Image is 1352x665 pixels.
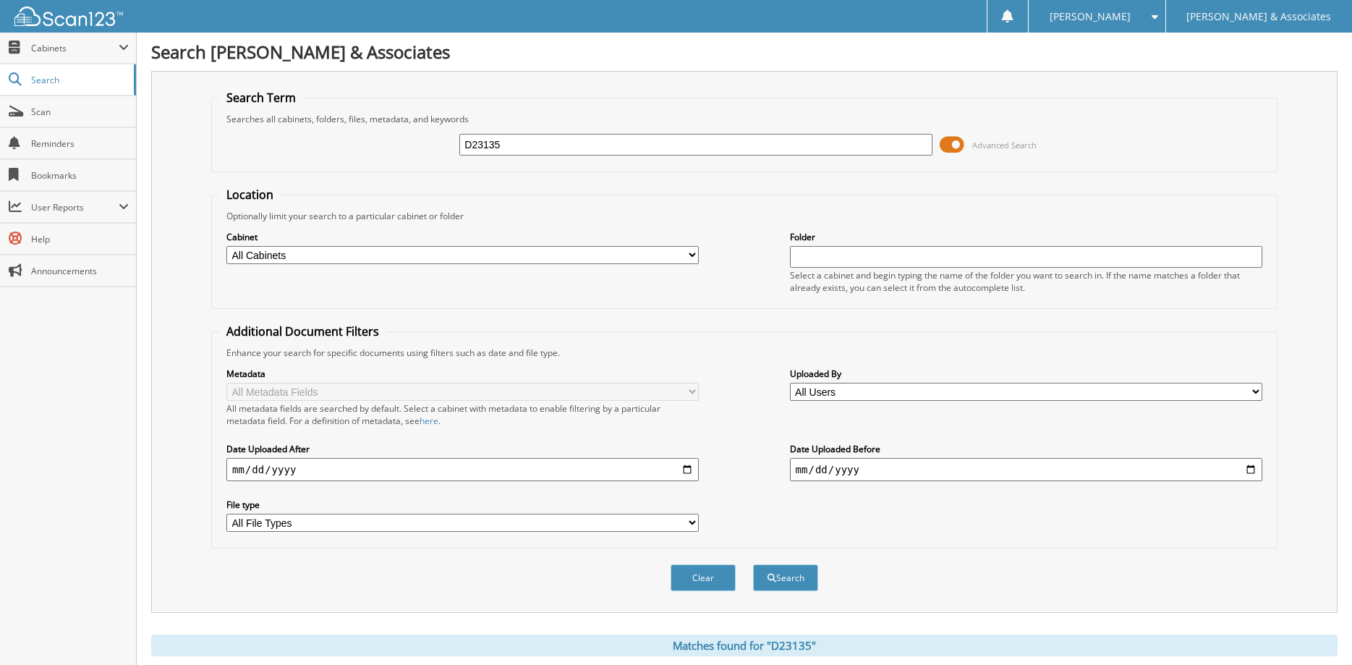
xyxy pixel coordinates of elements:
[151,635,1338,656] div: Matches found for "D23135"
[31,265,129,277] span: Announcements
[31,137,129,150] span: Reminders
[31,74,127,86] span: Search
[1280,596,1352,665] iframe: Chat Widget
[14,7,123,26] img: scan123-logo-white.svg
[226,231,699,243] label: Cabinet
[31,233,129,245] span: Help
[219,210,1270,222] div: Optionally limit your search to a particular cabinet or folder
[219,90,303,106] legend: Search Term
[790,458,1262,481] input: end
[790,269,1262,294] div: Select a cabinet and begin typing the name of the folder you want to search in. If the name match...
[753,564,818,591] button: Search
[219,113,1270,125] div: Searches all cabinets, folders, files, metadata, and keywords
[151,40,1338,64] h1: Search [PERSON_NAME] & Associates
[671,564,736,591] button: Clear
[31,42,119,54] span: Cabinets
[226,443,699,455] label: Date Uploaded After
[1050,12,1131,21] span: [PERSON_NAME]
[219,323,386,339] legend: Additional Document Filters
[31,106,129,118] span: Scan
[226,499,699,511] label: File type
[790,443,1262,455] label: Date Uploaded Before
[219,347,1270,359] div: Enhance your search for specific documents using filters such as date and file type.
[219,187,281,203] legend: Location
[972,140,1037,151] span: Advanced Search
[226,368,699,380] label: Metadata
[790,231,1262,243] label: Folder
[790,368,1262,380] label: Uploaded By
[1186,12,1331,21] span: [PERSON_NAME] & Associates
[226,458,699,481] input: start
[31,169,129,182] span: Bookmarks
[31,201,119,213] span: User Reports
[226,402,699,427] div: All metadata fields are searched by default. Select a cabinet with metadata to enable filtering b...
[420,415,438,427] a: here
